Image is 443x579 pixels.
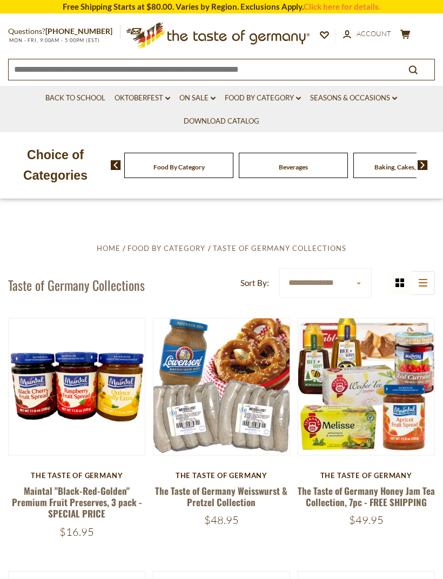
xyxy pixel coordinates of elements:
a: Maintal "Black-Red-Golden" Premium Fruit Preserves, 3 pack - SPECIAL PRICE [12,484,142,521]
a: Oktoberfest [115,92,170,104]
img: previous arrow [111,160,121,170]
a: [PHONE_NUMBER] [45,26,112,36]
div: The Taste of Germany [153,471,290,480]
img: The Taste of Germany Honey Jam Tea Collection, 7pc - FREE SHIPPING [298,318,434,454]
a: Beverages [279,163,308,171]
a: Back to School [45,92,105,104]
a: Food By Category [127,244,205,253]
a: The Taste of Germany Weisswurst & Pretzel Collection [155,484,287,509]
a: Account [343,28,391,40]
p: Questions? [8,25,120,38]
img: next arrow [418,160,428,170]
div: The Taste of Germany [8,471,145,480]
span: Account [357,29,391,38]
a: The Taste of Germany Honey Jam Tea Collection, 7pc - FREE SHIPPING [298,484,435,509]
div: The Taste of Germany [298,471,435,480]
a: Download Catalog [184,115,259,127]
span: $49.95 [349,513,384,527]
label: Sort By: [240,276,269,290]
a: Click here for details. [304,2,380,11]
a: Food By Category [153,163,205,171]
a: Seasons & Occasions [310,92,397,104]
span: $48.95 [204,513,239,527]
a: Food By Category [225,92,301,104]
img: Maintal "Black-Red-Golden" Premium Fruit Preserves, 3 pack - SPECIAL PRICE [9,318,145,454]
a: Baking, Cakes, Desserts [374,163,442,171]
span: MON - FRI, 9:00AM - 5:00PM (EST) [8,37,100,43]
h1: Taste of Germany Collections [8,277,145,293]
a: On Sale [179,92,216,104]
img: The Taste of Germany Weisswurst & Pretzel Collection [153,318,290,454]
span: $16.95 [59,525,94,539]
a: Home [97,244,120,253]
a: Taste of Germany Collections [213,244,346,253]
